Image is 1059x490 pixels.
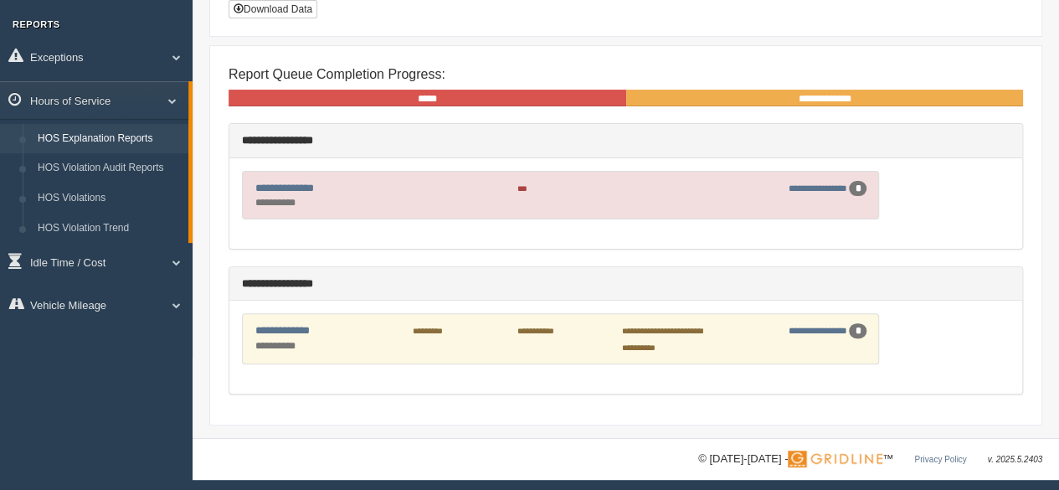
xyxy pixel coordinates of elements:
[914,455,966,464] a: Privacy Policy
[30,124,188,154] a: HOS Explanation Reports
[698,451,1042,468] div: © [DATE]-[DATE] - ™
[30,153,188,183] a: HOS Violation Audit Reports
[988,455,1042,464] span: v. 2025.5.2403
[229,67,1023,82] h4: Report Queue Completion Progress:
[30,214,188,244] a: HOS Violation Trend
[30,183,188,214] a: HOS Violations
[788,451,882,467] img: Gridline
